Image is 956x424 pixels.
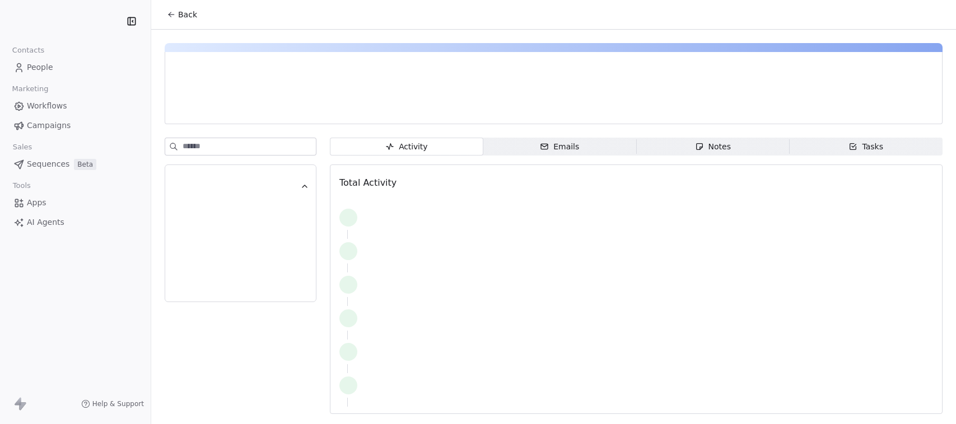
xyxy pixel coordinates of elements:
a: Apps [9,194,142,212]
span: Sequences [27,158,69,170]
button: Back [160,4,204,25]
span: Tools [8,177,35,194]
span: Contacts [7,42,49,59]
a: Workflows [9,97,142,115]
span: Sales [8,139,37,156]
div: Emails [540,141,579,153]
span: People [27,62,53,73]
a: SequencesBeta [9,155,142,173]
div: Notes [695,141,731,153]
a: Campaigns [9,116,142,135]
span: Marketing [7,81,53,97]
span: Help & Support [92,399,144,408]
span: Campaigns [27,120,71,131]
a: Help & Support [81,399,144,408]
a: People [9,58,142,77]
span: AI Agents [27,216,64,228]
span: Total Activity [339,177,397,188]
span: Back [178,9,197,20]
span: Beta [74,159,96,170]
span: Apps [27,197,46,209]
span: Workflows [27,100,67,112]
a: AI Agents [9,213,142,232]
div: Tasks [848,141,883,153]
